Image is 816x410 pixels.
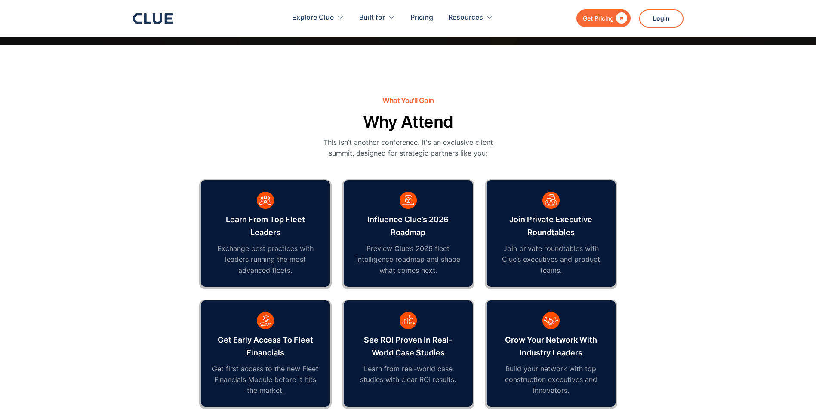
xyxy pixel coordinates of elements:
[639,9,684,28] a: Login
[257,192,274,209] img: Lack of Integration Prevents Insight
[497,364,605,396] p: Build your network with top construction executives and innovators.
[400,312,417,329] img: Lack of Integration Prevents Insight
[354,364,462,385] p: Learn from real-world case studies with clear ROI results.
[410,4,433,31] a: Pricing
[359,4,385,31] div: Built for
[448,4,493,31] div: Resources
[497,243,605,276] p: Join private roundtables with Clue’s executives and product teams.
[448,4,483,31] div: Resources
[354,243,462,276] p: Preview Clue’s 2026 fleet intelligence roadmap and shape what comes next.
[497,334,605,359] h3: Grow your network with industry leaders
[354,334,462,359] h3: See ROI proven in real-world case studies
[576,9,631,27] a: Get Pricing
[359,4,395,31] div: Built for
[583,13,614,24] div: Get Pricing
[212,243,319,276] p: Exchange best practices with leaders running the most advanced fleets.
[292,4,334,31] div: Explore Clue
[212,334,319,359] h3: Get early access to Fleet Financials
[292,4,344,31] div: Explore Clue
[212,364,319,396] p: Get first access to the new Fleet Financials Module before it hits the market.
[154,111,662,132] h2: Why Attend
[542,312,560,329] img: Lack of Integration Prevents Insight
[257,312,274,329] img: Lack of Integration Prevents Insight
[400,192,417,209] img: Lack of Integration Prevents Insight
[354,213,462,239] h3: Influence Clue’s 2026 roadmap
[614,13,627,24] div: 
[212,213,319,239] h3: Learn from top fleet leaders
[497,213,605,239] h3: Join private executive roundtables
[154,97,662,105] h2: What You’ll Gain
[322,137,494,159] p: This isn’t another conference. It's an exclusive client summit, designed for strategic partners l...
[542,192,560,209] img: Lack of Integration Prevents Insight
